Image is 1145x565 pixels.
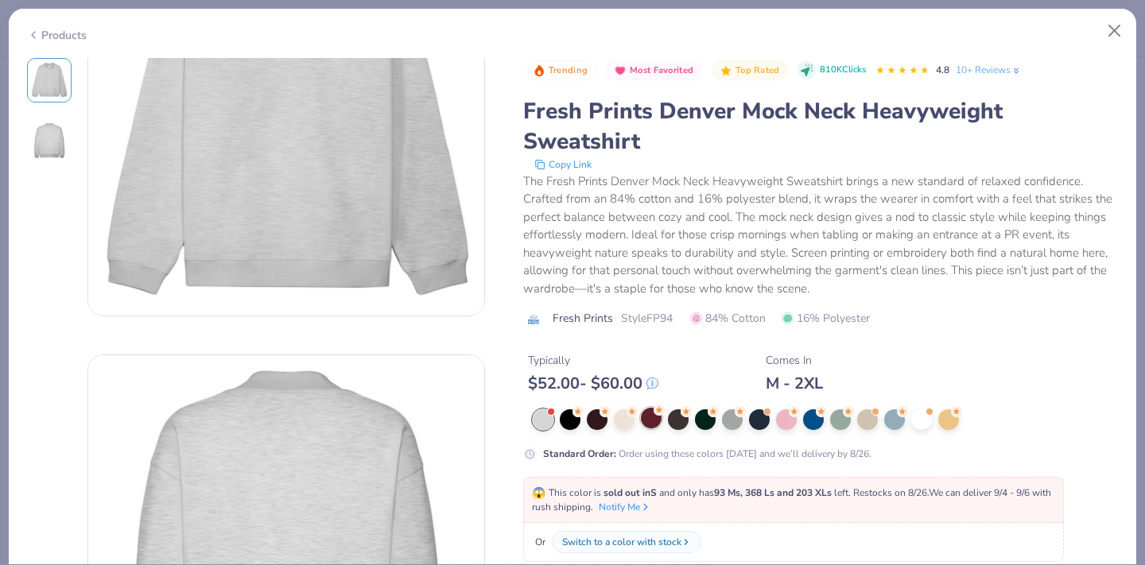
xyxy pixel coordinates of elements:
span: Top Rated [736,66,780,75]
div: The Fresh Prints Denver Mock Neck Heavyweight Sweatshirt brings a new standard of relaxed confide... [523,172,1119,298]
div: Products [27,27,87,44]
button: Badge Button [606,60,702,81]
img: Back [30,122,68,160]
img: Most Favorited sort [614,64,627,77]
strong: 93 Ms, 368 Ls and 203 XLs [714,486,832,499]
div: Order using these colors [DATE] and we’ll delivery by 8/26. [543,447,871,461]
button: Switch to a color with stock [552,531,701,553]
a: 10+ Reviews [956,63,1022,77]
img: Trending sort [533,64,545,77]
button: Close [1100,16,1130,46]
span: 810K Clicks [820,64,866,77]
img: Top Rated sort [720,64,732,77]
img: Front [30,61,68,99]
div: $ 52.00 - $ 60.00 [528,373,658,393]
strong: Standard Order : [543,447,616,460]
span: 😱 [532,486,545,501]
span: Or [532,535,545,549]
button: copy to clipboard [530,157,596,172]
span: Most Favorited [630,66,693,75]
button: Notify Me [599,500,651,514]
span: 4.8 [936,64,949,76]
button: Badge Button [712,60,788,81]
span: Fresh Prints [553,310,613,327]
span: 84% Cotton [690,310,766,327]
div: 4.8 Stars [875,58,930,83]
div: Typically [528,352,658,369]
span: Style FP94 [621,310,673,327]
div: Comes In [766,352,823,369]
button: Badge Button [525,60,596,81]
div: Fresh Prints Denver Mock Neck Heavyweight Sweatshirt [523,96,1119,157]
div: Switch to a color with stock [562,535,681,549]
span: Trending [549,66,588,75]
span: 16% Polyester [782,310,870,327]
div: M - 2XL [766,373,823,393]
strong: sold out in S [604,486,657,499]
span: This color is and only has left . Restocks on 8/26. We can deliver 9/4 - 9/6 with rush shipping. [532,486,1051,513]
img: brand logo [523,313,545,326]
